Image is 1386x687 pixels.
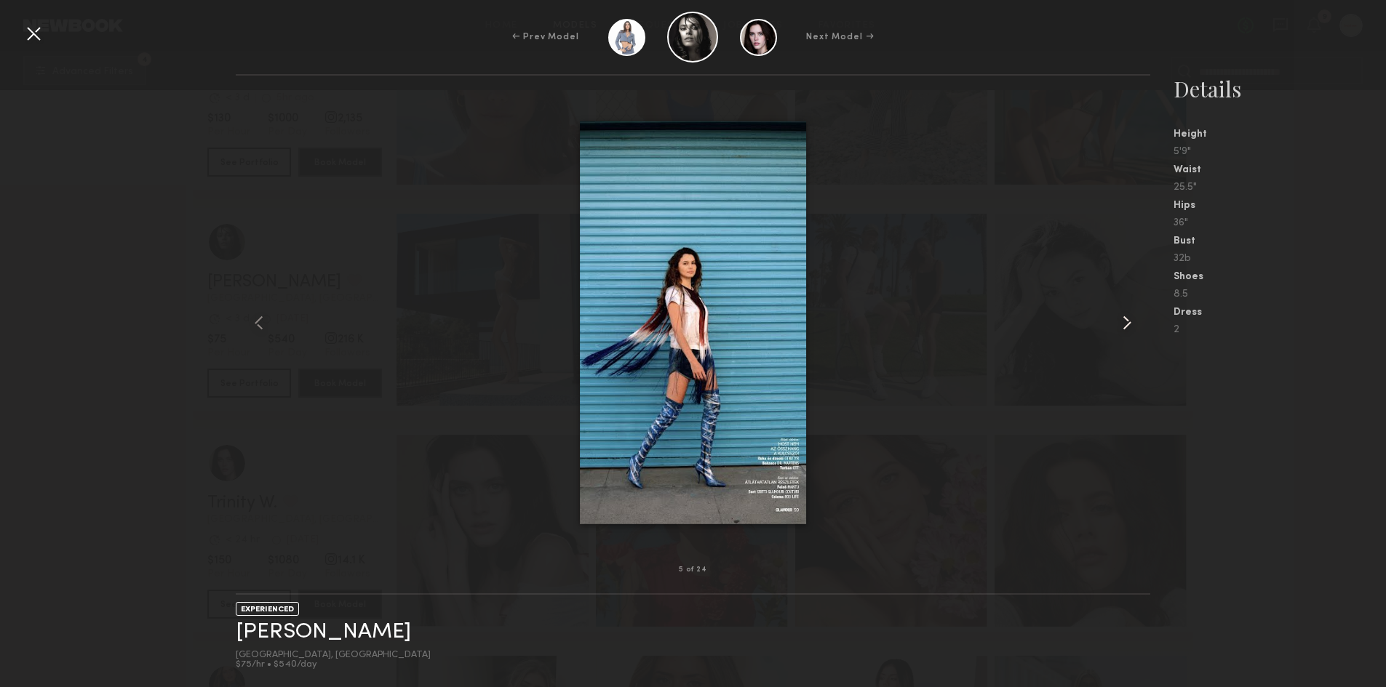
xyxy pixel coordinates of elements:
div: [GEOGRAPHIC_DATA], [GEOGRAPHIC_DATA] [236,651,431,660]
div: Waist [1174,165,1386,175]
div: 36" [1174,218,1386,228]
div: 32b [1174,254,1386,264]
div: ← Prev Model [512,31,579,44]
div: Bust [1174,236,1386,246]
div: 5'9" [1174,147,1386,157]
div: Hips [1174,201,1386,211]
div: Height [1174,129,1386,140]
div: 5 of 24 [679,566,706,574]
div: EXPERIENCED [236,602,299,616]
a: [PERSON_NAME] [236,621,411,643]
div: 8.5 [1174,289,1386,300]
div: 2 [1174,325,1386,335]
div: Shoes [1174,272,1386,282]
div: Dress [1174,308,1386,318]
div: $75/hr • $540/day [236,660,431,670]
div: 25.5" [1174,182,1386,193]
div: Details [1174,74,1386,103]
div: Next Model → [806,31,874,44]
